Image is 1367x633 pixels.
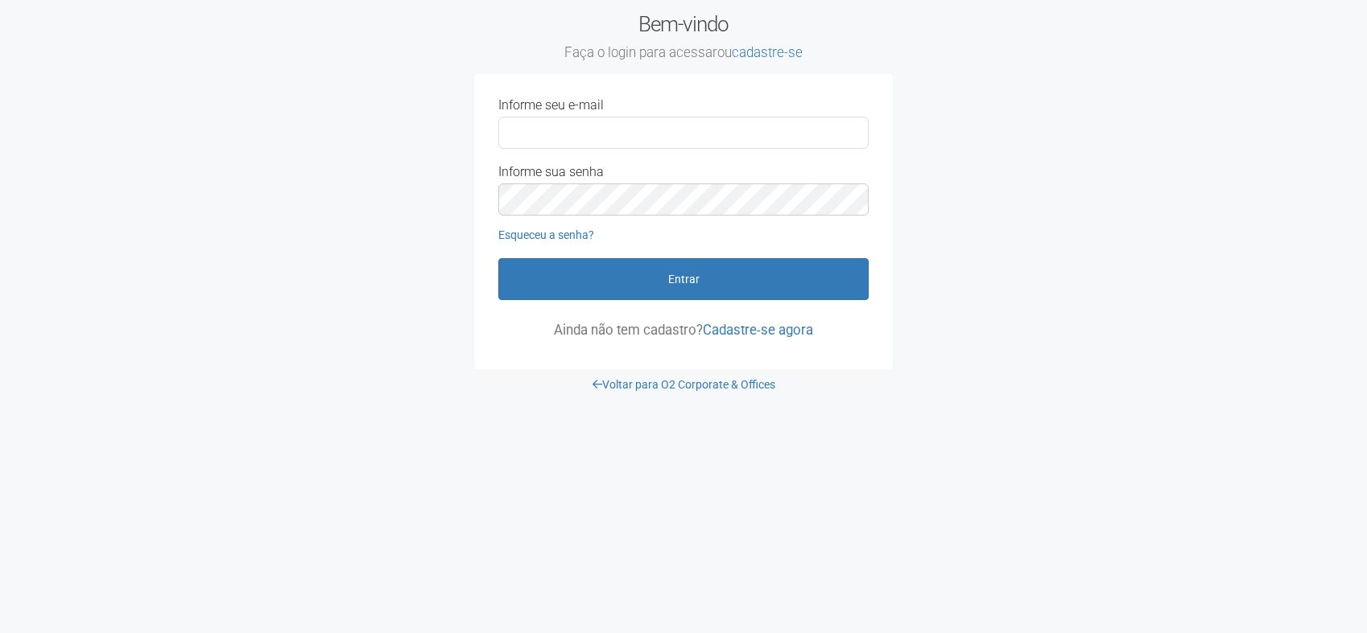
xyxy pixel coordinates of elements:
button: Entrar [498,258,869,300]
small: Faça o login para acessar [474,44,893,62]
a: Voltar para O2 Corporate & Offices [593,378,775,391]
h2: Bem-vindo [474,12,893,62]
label: Informe sua senha [498,165,604,179]
span: ou [717,44,803,60]
a: Cadastre-se agora [703,322,813,338]
a: Esqueceu a senha? [498,228,594,241]
a: cadastre-se [732,44,803,60]
p: Ainda não tem cadastro? [498,323,869,337]
label: Informe seu e-mail [498,98,604,113]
